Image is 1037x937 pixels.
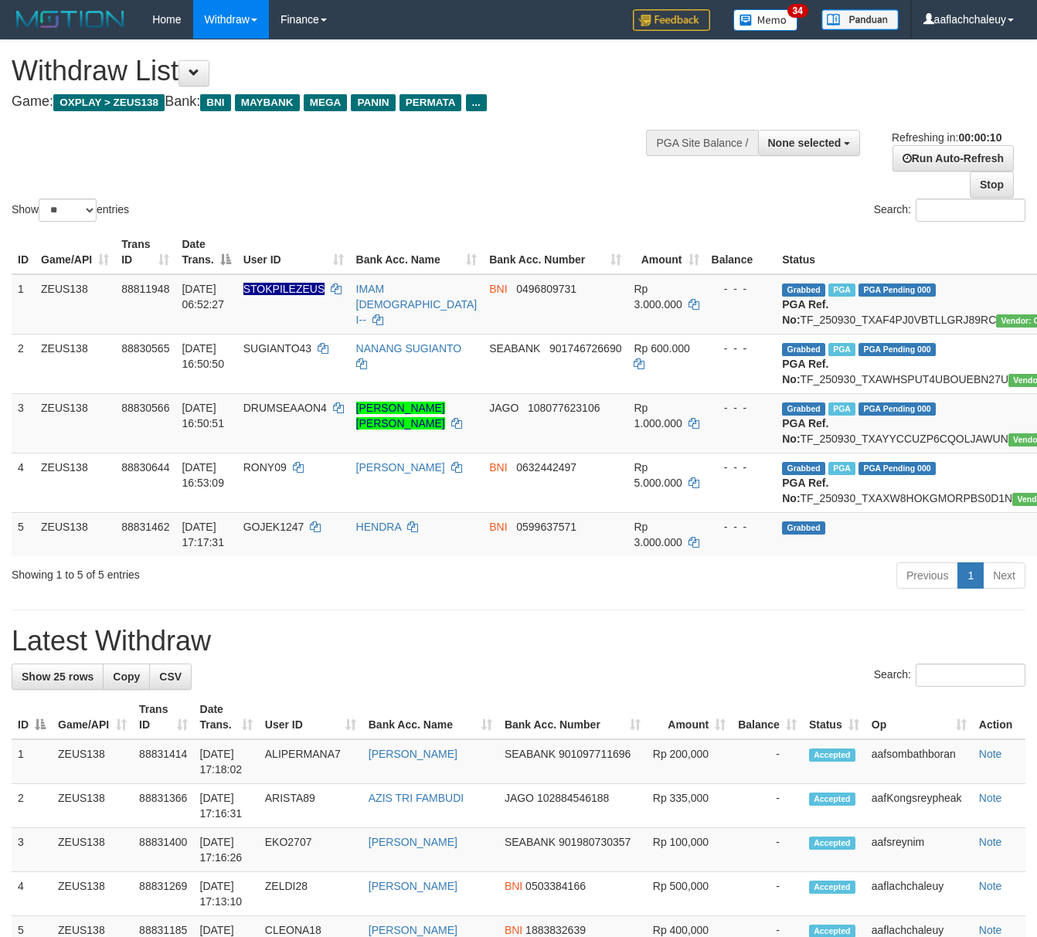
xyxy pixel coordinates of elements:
[52,695,133,739] th: Game/API: activate to sort column ascending
[647,784,732,828] td: Rp 335,000
[489,342,540,355] span: SEABANK
[369,880,457,892] a: [PERSON_NAME]
[159,670,182,683] span: CSV
[712,400,770,416] div: - - -
[194,828,259,872] td: [DATE] 17:16:26
[243,402,327,414] span: DRUMSEAAON4
[916,664,1025,687] input: Search:
[182,342,224,370] span: [DATE] 16:50:50
[52,828,133,872] td: ZEUS138
[892,145,1014,171] a: Run Auto-Refresh
[525,924,586,936] span: Copy 1883832639 to clipboard
[304,94,348,111] span: MEGA
[647,872,732,916] td: Rp 500,000
[194,872,259,916] td: [DATE] 17:13:10
[768,137,841,149] span: None selected
[356,461,445,474] a: [PERSON_NAME]
[505,748,556,760] span: SEABANK
[12,872,52,916] td: 4
[634,461,682,489] span: Rp 5.000.000
[52,872,133,916] td: ZEUS138
[865,784,973,828] td: aafKongsreypheak
[892,131,1001,144] span: Refreshing in:
[634,402,682,429] span: Rp 1.000.000
[35,230,115,274] th: Game/API: activate to sort column ascending
[194,784,259,828] td: [DATE] 17:16:31
[133,739,193,784] td: 88831414
[489,461,507,474] span: BNI
[259,828,362,872] td: EKO2707
[121,402,169,414] span: 88830566
[149,664,192,690] a: CSV
[828,343,855,356] span: Marked by aafchomsokheang
[182,521,224,548] span: [DATE] 17:17:31
[356,402,445,429] a: [PERSON_NAME] [PERSON_NAME]
[712,519,770,535] div: - - -
[858,343,936,356] span: PGA Pending
[12,626,1025,657] h1: Latest Withdraw
[12,274,35,334] td: 1
[243,461,287,474] span: RONY09
[243,342,311,355] span: SUGIANTO43
[634,283,682,311] span: Rp 3.000.000
[782,477,828,504] b: PGA Ref. No:
[12,784,52,828] td: 2
[732,872,803,916] td: -
[489,402,518,414] span: JAGO
[12,334,35,393] td: 2
[858,462,936,475] span: PGA Pending
[865,872,973,916] td: aaflachchaleuy
[505,836,556,848] span: SEABANK
[505,880,522,892] span: BNI
[758,130,861,156] button: None selected
[259,872,362,916] td: ZELDI28
[559,748,631,760] span: Copy 901097711696 to clipboard
[803,695,865,739] th: Status: activate to sort column ascending
[52,784,133,828] td: ZEUS138
[970,171,1014,198] a: Stop
[634,521,682,548] span: Rp 3.000.000
[828,462,855,475] span: Marked by aafpengsreynich
[732,828,803,872] td: -
[121,283,169,295] span: 88811948
[732,784,803,828] td: -
[782,462,825,475] span: Grabbed
[243,283,325,295] span: Nama rekening ada tanda titik/strip, harap diedit
[505,792,534,804] span: JAGO
[809,881,855,894] span: Accepted
[528,402,600,414] span: Copy 108077623106 to clipboard
[12,453,35,512] td: 4
[362,695,498,739] th: Bank Acc. Name: activate to sort column ascending
[705,230,777,274] th: Balance
[782,358,828,385] b: PGA Ref. No:
[12,8,129,31] img: MOTION_logo.png
[505,924,522,936] span: BNI
[712,460,770,475] div: - - -
[858,283,936,297] span: PGA Pending
[356,521,401,533] a: HENDRA
[12,56,676,87] h1: Withdraw List
[356,342,462,355] a: NANANG SUGIANTO
[828,283,855,297] span: Marked by aafsreyleap
[782,417,828,445] b: PGA Ref. No:
[821,9,899,30] img: panduan.png
[12,664,104,690] a: Show 25 rows
[782,521,825,535] span: Grabbed
[489,521,507,533] span: BNI
[52,739,133,784] td: ZEUS138
[537,792,609,804] span: Copy 102884546188 to clipboard
[634,342,689,355] span: Rp 600.000
[22,670,93,683] span: Show 25 rows
[35,274,115,334] td: ZEUS138
[12,94,676,110] h4: Game: Bank:
[782,283,825,297] span: Grabbed
[399,94,462,111] span: PERMATA
[175,230,236,274] th: Date Trans.: activate to sort column descending
[133,872,193,916] td: 88831269
[874,664,1025,687] label: Search:
[121,521,169,533] span: 88831462
[712,341,770,356] div: - - -
[12,695,52,739] th: ID: activate to sort column descending
[782,402,825,416] span: Grabbed
[133,784,193,828] td: 88831366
